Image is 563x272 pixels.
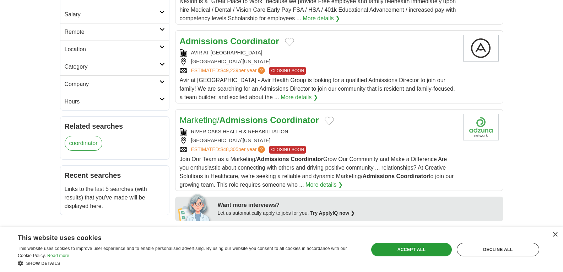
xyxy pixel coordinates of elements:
div: [GEOGRAPHIC_DATA][US_STATE] [180,58,458,65]
div: RIVER OAKS HEALTH & REHABILITATION [180,128,458,135]
h2: Remote [65,28,159,36]
div: AVIR AT [GEOGRAPHIC_DATA] [180,49,458,57]
button: Add to favorite jobs [285,38,294,46]
a: Marketing/Admissions Coordinator [180,115,319,125]
div: Accept all [371,243,452,256]
strong: Coordinator [396,173,429,179]
h2: Related searches [65,121,165,132]
h2: Category [65,63,159,71]
img: Company logo [463,114,499,140]
a: More details ❯ [281,93,318,102]
a: Company [60,75,169,93]
img: apply-iq-scientist.png [178,193,212,221]
a: Salary [60,6,169,23]
div: Decline all [457,243,539,256]
div: [GEOGRAPHIC_DATA][US_STATE] [180,137,458,144]
h2: Recent searches [65,170,165,181]
img: Company logo [463,35,499,62]
a: Read more, opens a new window [47,253,69,258]
h2: Salary [65,10,159,19]
p: Links to the last 5 searches (with results) that you've made will be displayed here. [65,185,165,210]
button: Add to favorite jobs [325,117,334,125]
h2: Location [65,45,159,54]
strong: Admissions [362,173,395,179]
a: More details ❯ [303,14,340,23]
span: ? [258,67,265,74]
a: ESTIMATED:$49,239per year? [191,67,267,75]
span: Show details [26,261,60,266]
span: CLOSING SOON [269,67,306,75]
h2: Hours [65,97,159,106]
span: Avir at [GEOGRAPHIC_DATA] - Avir Health Group is looking for a qualified Admissions Director to j... [180,77,455,100]
span: This website uses cookies to improve user experience and to enable personalised advertising. By u... [18,246,347,258]
a: Admissions Coordinator [180,36,279,46]
a: Try ApplyIQ now ❯ [310,210,355,216]
a: Hours [60,93,169,110]
div: Want more interviews? [218,201,499,209]
strong: Coordinator [230,36,279,46]
h2: Company [65,80,159,89]
strong: Admissions [257,156,289,162]
div: Show details [18,260,358,267]
strong: Coordinator [291,156,323,162]
span: $49,239 [220,68,238,73]
a: Location [60,41,169,58]
a: ESTIMATED:$48,305per year? [191,146,267,154]
a: coordinator [65,136,102,151]
span: CLOSING SOON [269,146,306,154]
a: More details ❯ [305,181,343,189]
span: ? [258,146,265,153]
span: $48,305 [220,146,238,152]
a: Remote [60,23,169,41]
a: Category [60,58,169,75]
div: This website uses cookies [18,231,341,242]
strong: Coordinator [270,115,319,125]
span: Join Our Team as a Marketing/ Grow Our Community and Make a Difference Are you enthusiastic about... [180,156,454,188]
div: Let us automatically apply to jobs for you. [218,209,499,217]
strong: Admissions [220,115,268,125]
div: Close [552,232,558,238]
strong: Admissions [180,36,228,46]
